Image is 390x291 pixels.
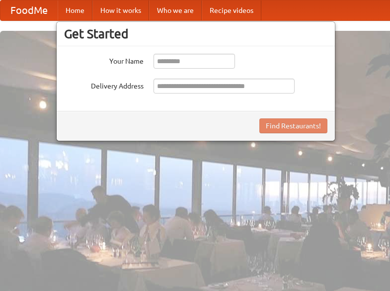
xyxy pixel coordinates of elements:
[64,54,144,66] label: Your Name
[202,0,261,20] a: Recipe videos
[92,0,149,20] a: How it works
[64,26,327,41] h3: Get Started
[0,0,58,20] a: FoodMe
[259,118,327,133] button: Find Restaurants!
[64,79,144,91] label: Delivery Address
[149,0,202,20] a: Who we are
[58,0,92,20] a: Home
